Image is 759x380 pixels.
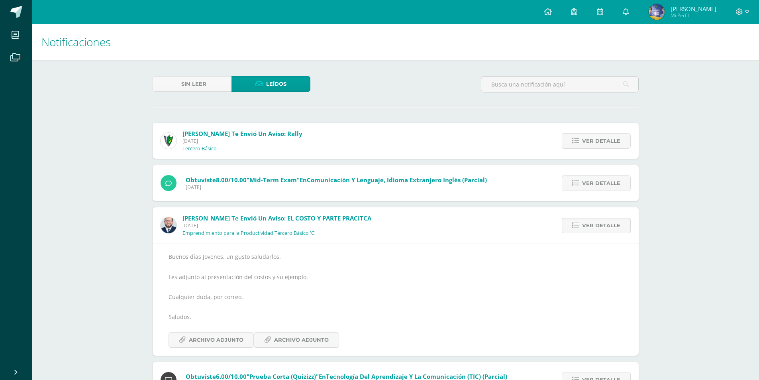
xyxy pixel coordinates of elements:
span: [PERSON_NAME] te envió un aviso: EL COSTO Y PARTE PRACITCA [182,214,371,222]
span: Archivo Adjunto [274,333,329,347]
a: Archivo Adjunto [254,332,339,348]
span: "Mid-term exam" [247,176,300,184]
span: [PERSON_NAME] te envió un aviso: Rally [182,130,302,138]
span: Sin leer [181,77,206,91]
a: Leídos [231,76,310,92]
span: 8.00/10.00 [216,176,247,184]
span: Obtuviste en [186,176,487,184]
img: eaa624bfc361f5d4e8a554d75d1a3cf6.png [161,217,177,233]
input: Busca una notificación aquí [481,77,638,92]
span: Ver detalle [582,134,620,148]
img: 1b94868c2fb4f6c996ec507560c9af05.png [649,4,665,20]
a: Archivo Adjunto [169,332,254,348]
span: [DATE] [186,184,487,191]
p: Emprendimiento para la Productividad Tercero Básico 'C' [182,230,316,236]
span: Notificaciones [41,34,111,49]
span: [DATE] [182,138,302,144]
span: Ver detalle [582,218,620,233]
span: [DATE] [182,222,371,229]
a: Sin leer [153,76,231,92]
span: Archivo Adjunto [189,333,243,347]
p: Tercero Básico [182,146,217,152]
span: [PERSON_NAME] [671,5,716,13]
span: Leídos [266,77,286,91]
img: 9f174a157161b4ddbe12118a61fed988.png [161,133,177,149]
span: Comunicación y Lenguaje, Idioma Extranjero Inglés (Parcial) [307,176,487,184]
div: Buenos días Jovenes, un gusto saludarlos. Les adjunto al presentación del costos y su ejemplo. Cu... [169,252,623,348]
span: Mi Perfil [671,12,716,19]
span: Ver detalle [582,176,620,191]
